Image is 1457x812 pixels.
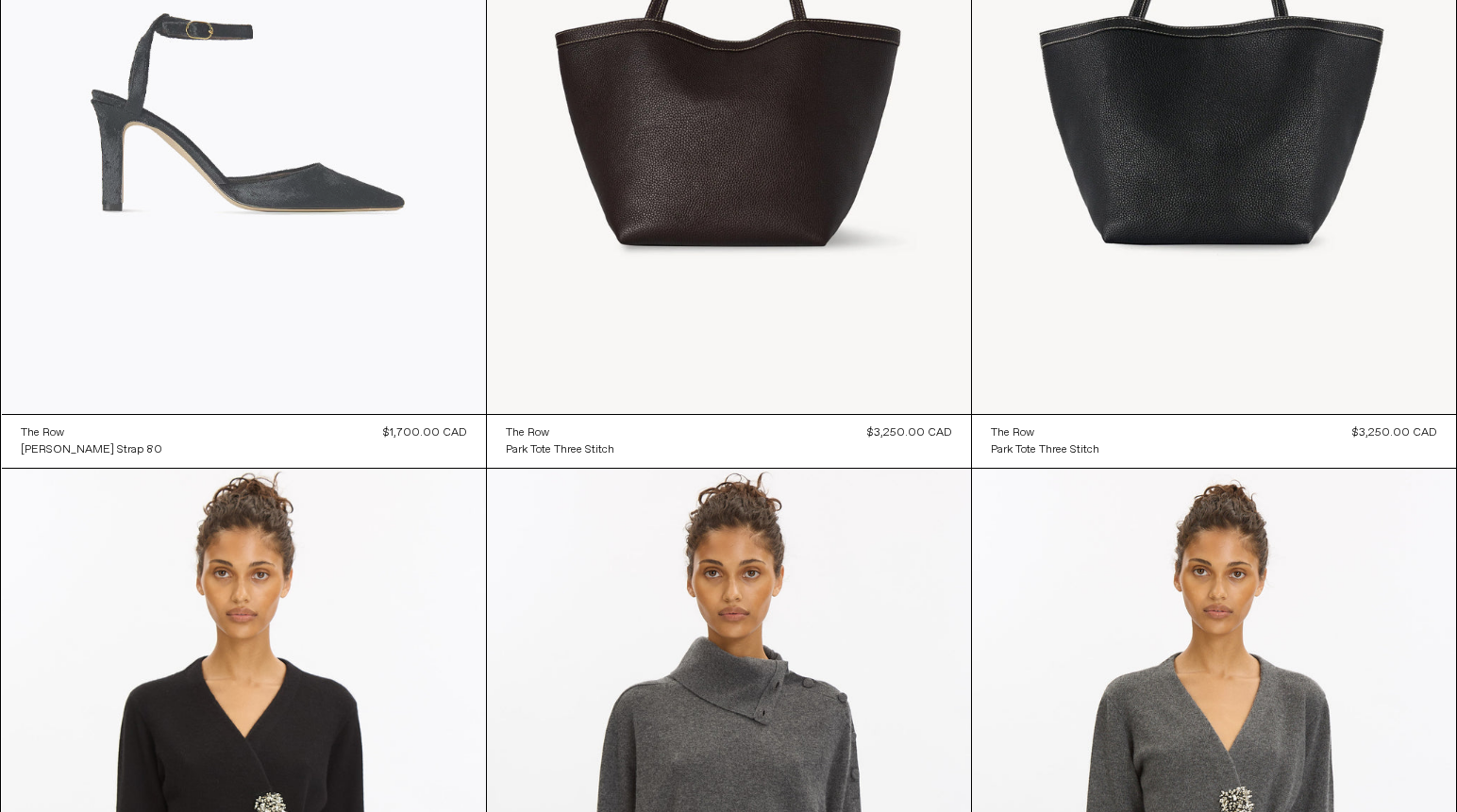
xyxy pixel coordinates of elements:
div: Park Tote Three Stitch [991,442,1099,458]
a: Park Tote Three Stitch [506,441,614,458]
a: The Row [21,424,162,441]
a: The Row [506,424,614,441]
div: Park Tote Three Stitch [506,442,614,458]
a: The Row [991,424,1099,441]
div: $3,250.00 CAD [867,424,952,441]
div: The Row [991,425,1034,441]
a: [PERSON_NAME] Strap 80 [21,441,162,458]
div: $1,700.00 CAD [383,424,467,441]
div: The Row [506,425,549,441]
a: Park Tote Three Stitch [991,441,1099,458]
div: [PERSON_NAME] Strap 80 [21,442,162,458]
div: $3,250.00 CAD [1352,424,1437,441]
div: The Row [21,425,64,441]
